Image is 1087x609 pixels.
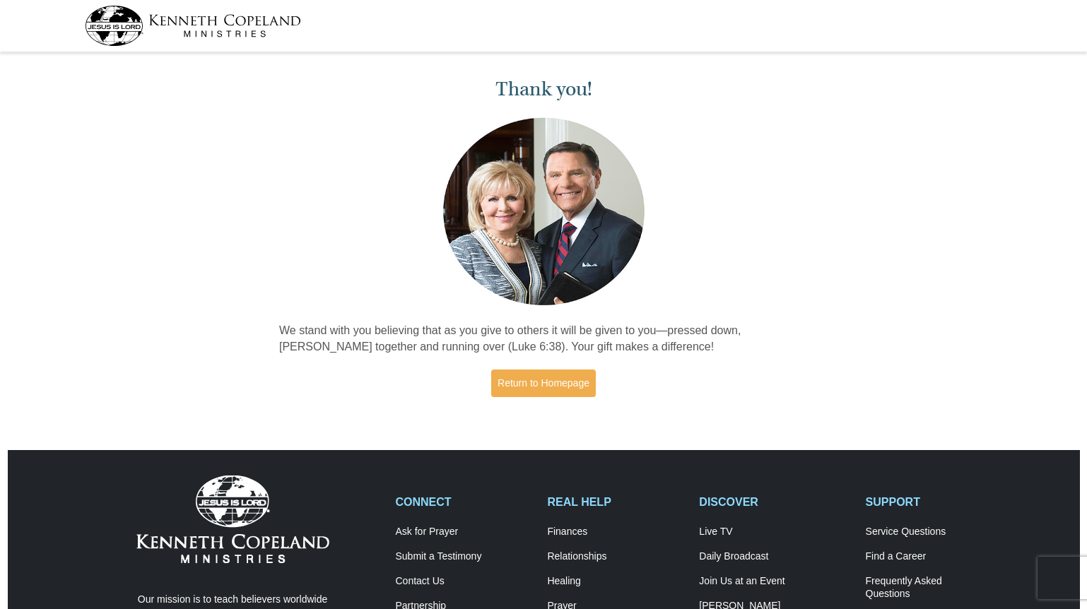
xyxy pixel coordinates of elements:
p: We stand with you believing that as you give to others it will be given to you—pressed down, [PER... [279,323,808,355]
a: Service Questions [866,526,1003,538]
a: Join Us at an Event [699,575,850,588]
a: Finances [547,526,684,538]
img: Kenneth and Gloria [440,114,648,309]
h2: SUPPORT [866,495,1003,509]
a: Frequently AskedQuestions [866,575,1003,601]
a: Relationships [547,550,684,563]
img: Kenneth Copeland Ministries [136,475,329,563]
a: Return to Homepage [491,369,596,397]
h2: DISCOVER [699,495,850,509]
h2: CONNECT [396,495,533,509]
a: Find a Career [866,550,1003,563]
a: Live TV [699,526,850,538]
a: Ask for Prayer [396,526,533,538]
a: Contact Us [396,575,533,588]
img: kcm-header-logo.svg [85,6,301,46]
h2: REAL HELP [547,495,684,509]
h1: Thank you! [279,78,808,101]
a: Submit a Testimony [396,550,533,563]
a: Healing [547,575,684,588]
a: Daily Broadcast [699,550,850,563]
